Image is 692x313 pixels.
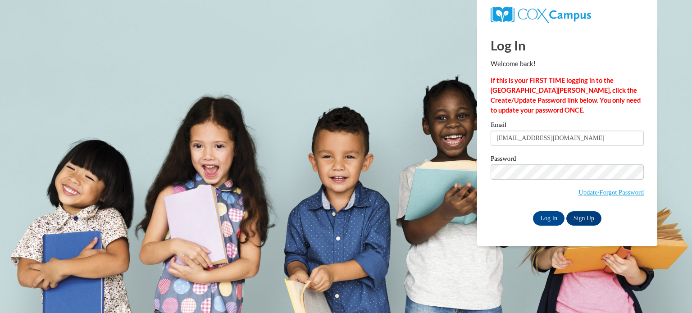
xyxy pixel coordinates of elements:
[491,7,591,23] img: COX Campus
[491,122,644,131] label: Email
[491,10,591,18] a: COX Campus
[566,211,601,226] a: Sign Up
[491,77,641,114] strong: If this is your FIRST TIME logging in to the [GEOGRAPHIC_DATA][PERSON_NAME], click the Create/Upd...
[578,189,644,196] a: Update/Forgot Password
[491,36,644,54] h1: Log In
[491,59,644,69] p: Welcome back!
[533,211,565,226] input: Log In
[491,155,644,164] label: Password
